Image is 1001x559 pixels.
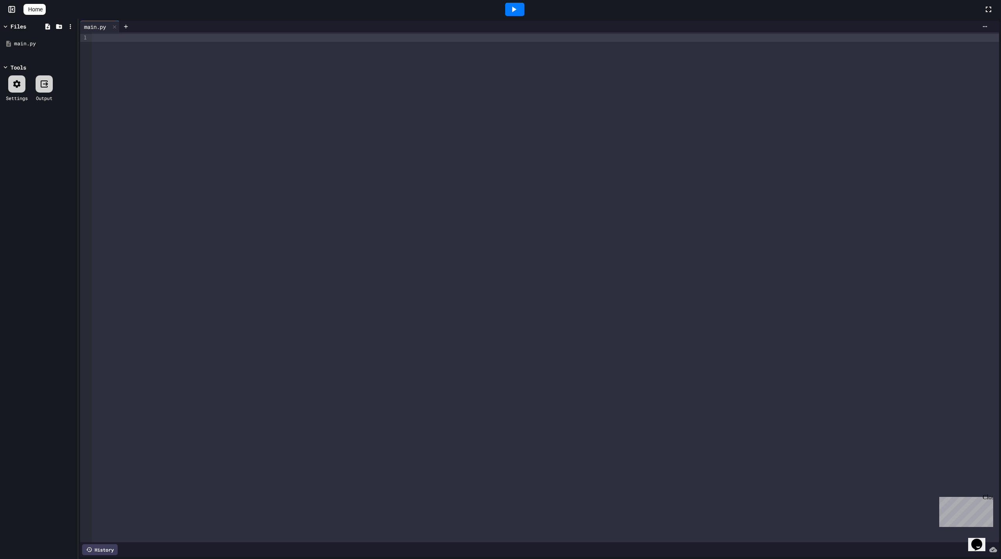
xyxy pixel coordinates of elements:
[80,21,120,32] div: main.py
[6,95,28,102] div: Settings
[968,528,993,551] iframe: chat widget
[3,3,54,50] div: Chat with us now!Close
[14,40,75,48] div: main.py
[23,4,46,15] a: Home
[36,95,52,102] div: Output
[28,5,43,13] span: Home
[82,544,118,555] div: History
[11,63,26,71] div: Tools
[936,494,993,527] iframe: chat widget
[11,22,26,30] div: Files
[80,34,88,42] div: 1
[80,23,110,31] div: main.py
